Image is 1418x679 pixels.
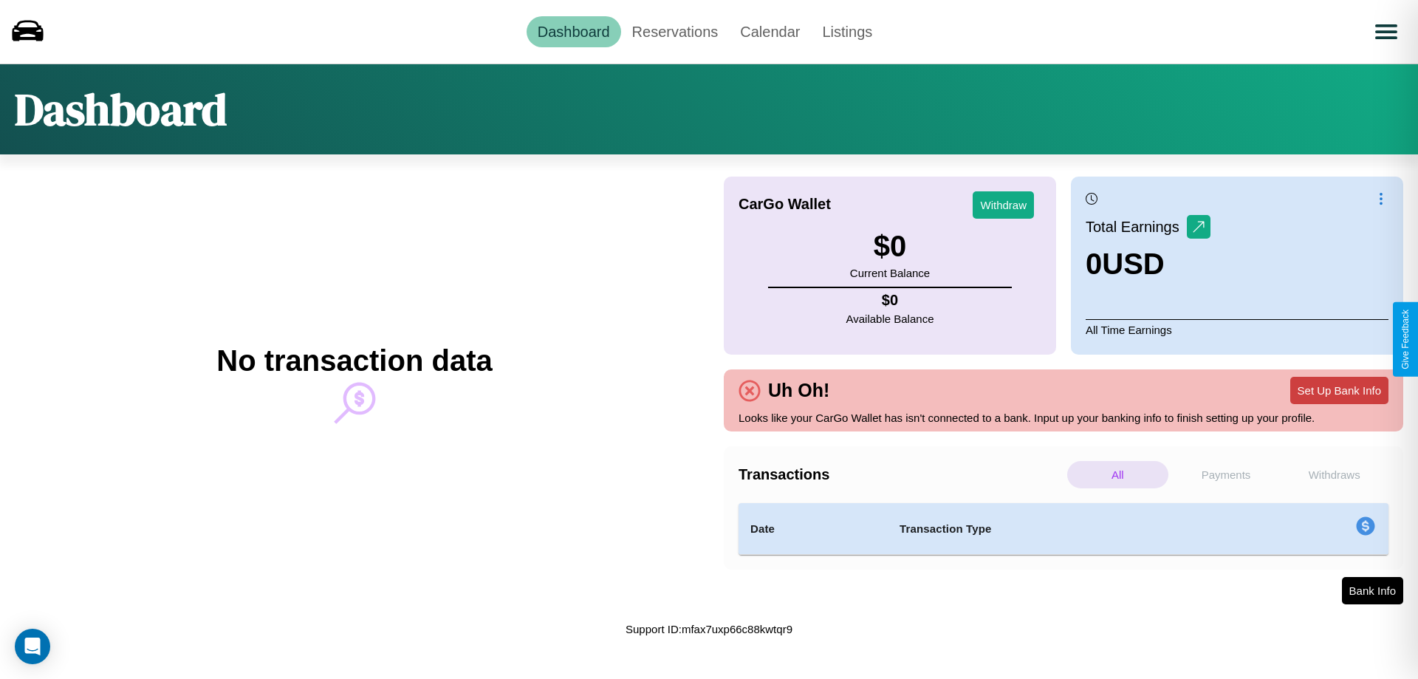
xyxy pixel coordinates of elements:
[1284,461,1385,488] p: Withdraws
[750,520,876,538] h4: Date
[846,309,934,329] p: Available Balance
[973,191,1034,219] button: Withdraw
[739,466,1063,483] h4: Transactions
[811,16,883,47] a: Listings
[739,503,1388,555] table: simple table
[739,408,1388,428] p: Looks like your CarGo Wallet has isn't connected to a bank. Input up your banking info to finish ...
[1176,461,1277,488] p: Payments
[846,292,934,309] h4: $ 0
[15,79,227,140] h1: Dashboard
[850,230,930,263] h3: $ 0
[15,629,50,664] div: Open Intercom Messenger
[1400,310,1411,369] div: Give Feedback
[621,16,730,47] a: Reservations
[1086,319,1388,340] p: All Time Earnings
[1290,377,1388,404] button: Set Up Bank Info
[1086,214,1187,240] p: Total Earnings
[761,380,837,401] h4: Uh Oh!
[729,16,811,47] a: Calendar
[739,196,831,213] h4: CarGo Wallet
[1366,11,1407,52] button: Open menu
[527,16,621,47] a: Dashboard
[216,344,492,378] h2: No transaction data
[626,619,792,639] p: Support ID: mfax7uxp66c88kwtqr9
[1067,461,1168,488] p: All
[900,520,1235,538] h4: Transaction Type
[850,263,930,283] p: Current Balance
[1342,577,1403,604] button: Bank Info
[1086,248,1210,281] h3: 0 USD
